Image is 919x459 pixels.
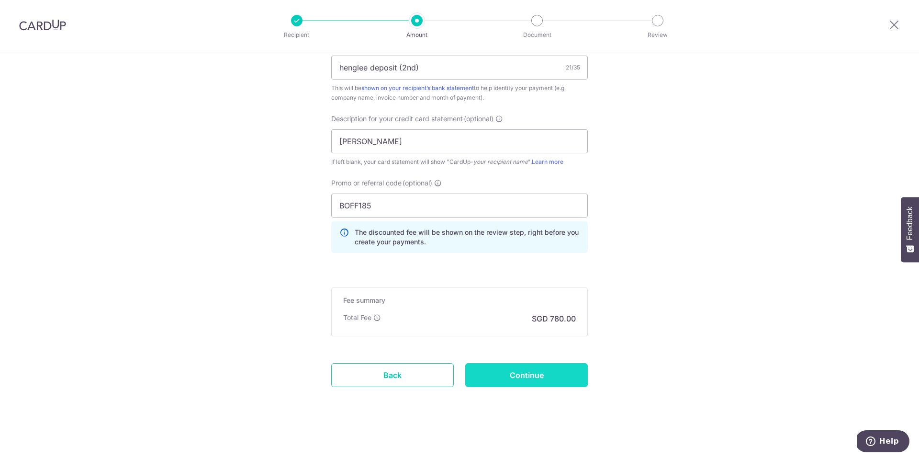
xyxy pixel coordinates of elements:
[857,430,909,454] iframe: Opens a widget where you can find more information
[355,228,580,247] p: The discounted fee will be shown on the review step, right before you create your payments.
[403,178,432,188] span: (optional)
[331,114,463,124] span: Description for your credit card statement
[465,363,588,387] input: Continue
[343,313,371,322] p: Total Fee
[906,207,914,240] span: Feedback
[464,114,493,124] span: (optional)
[361,84,474,92] a: shown on your recipient’s bank statement
[502,30,572,40] p: Document
[532,158,563,165] a: Learn more
[331,157,588,167] div: If left blank, your card statement will show "CardUp- ".
[331,83,588,103] div: This will be to help identify your payment (e.g. company name, invoice number and month of payment).
[532,313,576,324] p: SGD 780.00
[381,30,452,40] p: Amount
[331,363,454,387] a: Back
[331,129,588,153] input: Example: Rent
[566,63,580,72] div: 21/35
[261,30,332,40] p: Recipient
[901,197,919,262] button: Feedback - Show survey
[473,158,528,165] i: your recipient name
[19,19,66,31] img: CardUp
[331,178,402,188] span: Promo or referral code
[343,296,576,305] h5: Fee summary
[622,30,693,40] p: Review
